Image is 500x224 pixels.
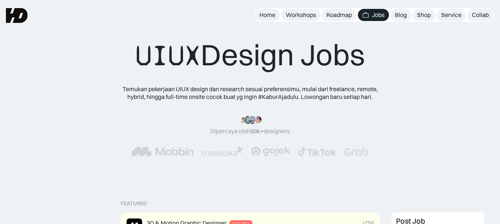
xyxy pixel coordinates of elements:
div: Shop [417,11,431,19]
a: Blog [390,9,411,21]
div: Featured [121,200,147,207]
div: Home [259,11,275,19]
div: Service [441,11,462,19]
div: Dipercaya oleh designers [210,127,290,135]
div: Jobs [372,11,385,19]
div: Collab [472,11,489,19]
a: Workshops [281,9,321,21]
a: Roadmap [322,9,356,21]
div: Blog [395,11,407,19]
a: Service [437,9,466,21]
span: 50k+ [250,127,264,135]
div: Temukan pekerjaan UIUX design dan research sesuai preferensimu, mulai dari freelance, remote, hyb... [117,85,383,101]
a: Shop [413,9,435,21]
a: Jobs [358,9,389,21]
div: Design Jobs [135,37,365,73]
div: Workshops [286,11,316,19]
a: Collab [467,9,493,21]
span: UIUX [135,38,201,73]
a: Home [255,9,280,21]
div: Roadmap [326,11,352,19]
